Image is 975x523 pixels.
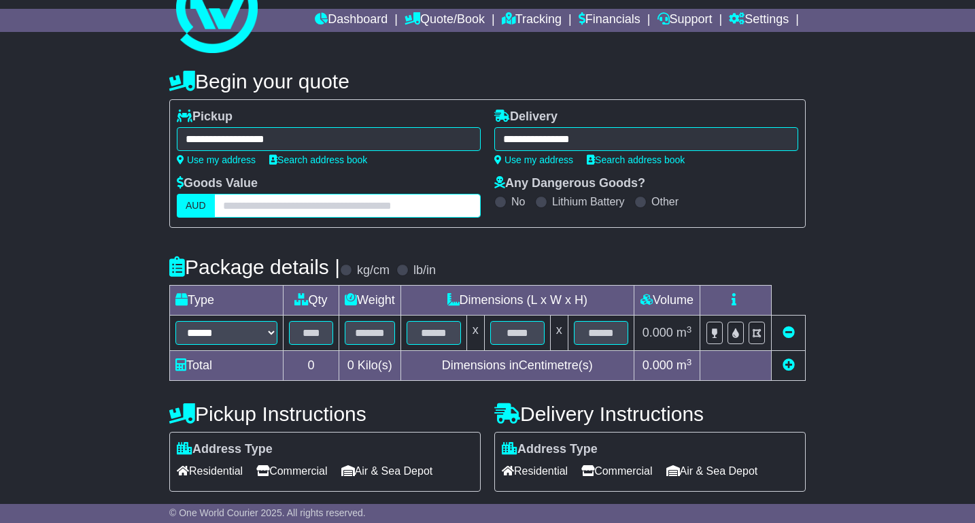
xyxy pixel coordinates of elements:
[347,358,354,372] span: 0
[400,351,634,381] td: Dimensions in Centimetre(s)
[502,442,598,457] label: Address Type
[400,286,634,316] td: Dimensions (L x W x H)
[494,154,573,165] a: Use my address
[687,357,692,367] sup: 3
[587,154,685,165] a: Search address book
[357,263,390,278] label: kg/cm
[413,263,436,278] label: lb/in
[729,9,789,32] a: Settings
[511,195,525,208] label: No
[169,70,806,92] h4: Begin your quote
[284,286,339,316] td: Qty
[169,507,366,518] span: © One World Courier 2025. All rights reserved.
[170,351,284,381] td: Total
[177,154,256,165] a: Use my address
[269,154,367,165] a: Search address book
[405,9,485,32] a: Quote/Book
[677,326,692,339] span: m
[687,324,692,335] sup: 3
[581,460,652,482] span: Commercial
[177,176,258,191] label: Goods Value
[170,286,284,316] td: Type
[552,195,625,208] label: Lithium Battery
[256,460,327,482] span: Commercial
[579,9,640,32] a: Financials
[177,460,243,482] span: Residential
[494,109,558,124] label: Delivery
[657,9,713,32] a: Support
[177,109,233,124] label: Pickup
[339,351,401,381] td: Kilo(s)
[502,9,562,32] a: Tracking
[341,460,433,482] span: Air & Sea Depot
[677,358,692,372] span: m
[550,316,568,351] td: x
[494,176,645,191] label: Any Dangerous Goods?
[783,326,795,339] a: Remove this item
[315,9,388,32] a: Dashboard
[466,316,484,351] td: x
[651,195,679,208] label: Other
[666,460,758,482] span: Air & Sea Depot
[177,194,215,218] label: AUD
[177,442,273,457] label: Address Type
[502,460,568,482] span: Residential
[783,358,795,372] a: Add new item
[643,326,673,339] span: 0.000
[284,351,339,381] td: 0
[169,403,481,425] h4: Pickup Instructions
[643,358,673,372] span: 0.000
[494,403,806,425] h4: Delivery Instructions
[634,286,700,316] td: Volume
[339,286,401,316] td: Weight
[169,256,340,278] h4: Package details |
